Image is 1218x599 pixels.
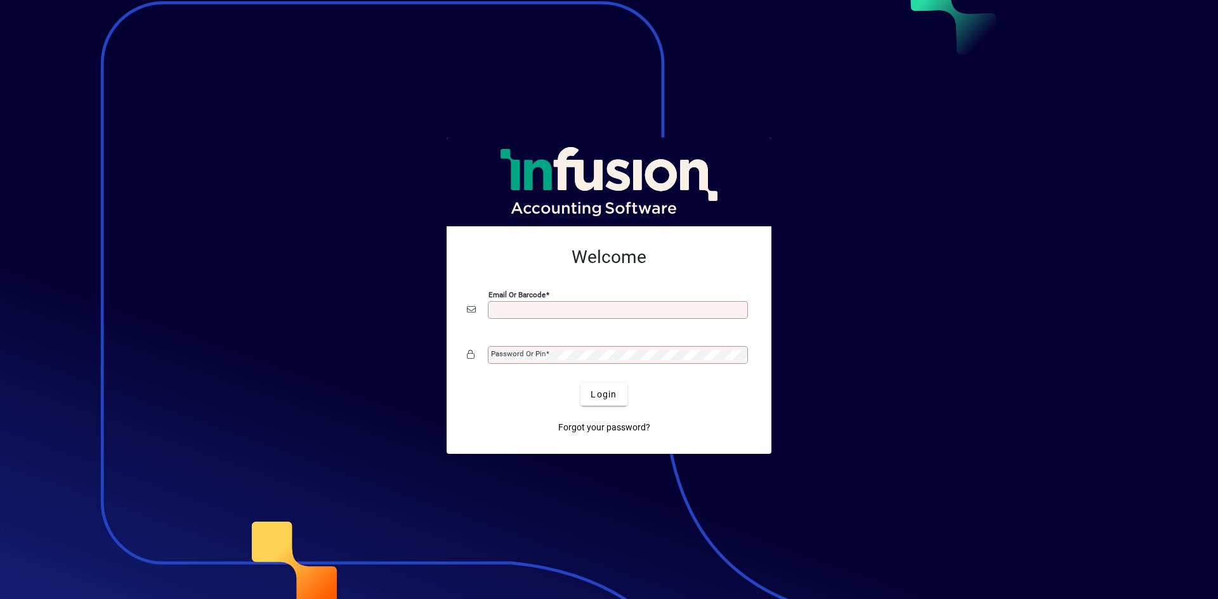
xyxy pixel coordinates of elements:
[553,416,655,439] a: Forgot your password?
[467,247,751,268] h2: Welcome
[580,383,627,406] button: Login
[591,388,617,401] span: Login
[558,421,650,434] span: Forgot your password?
[491,349,546,358] mat-label: Password or Pin
[488,290,546,299] mat-label: Email or Barcode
